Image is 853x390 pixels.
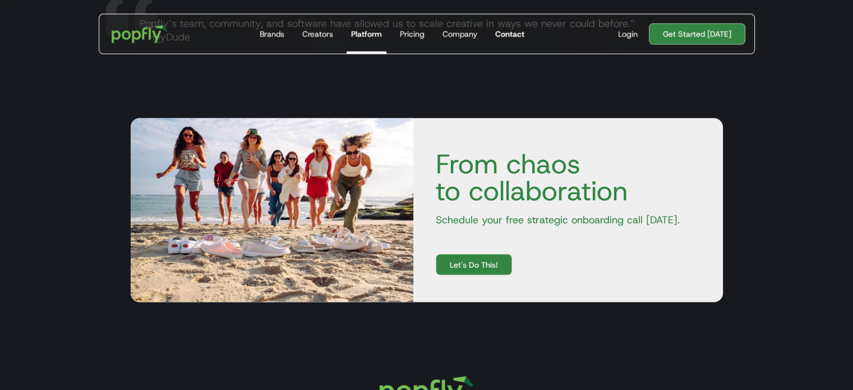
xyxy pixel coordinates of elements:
a: home [104,17,176,51]
a: Let's Do This! [436,254,512,275]
div: Pricing [400,28,425,39]
div: Creators [302,28,333,39]
a: Brands [255,14,289,53]
p: Schedule your free strategic onboarding call [DATE]. [427,213,709,227]
a: Platform [347,14,386,53]
a: Get Started [DATE] [649,23,745,44]
a: Creators [298,14,338,53]
a: Pricing [395,14,429,53]
div: Company [442,28,477,39]
a: Company [438,14,482,53]
a: Contact [491,14,529,53]
h4: From chaos to collaboration [427,150,709,204]
div: Login [618,28,638,39]
div: Brands [260,28,284,39]
div: Platform [351,28,382,39]
a: Login [614,28,642,39]
div: Contact [495,28,524,39]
